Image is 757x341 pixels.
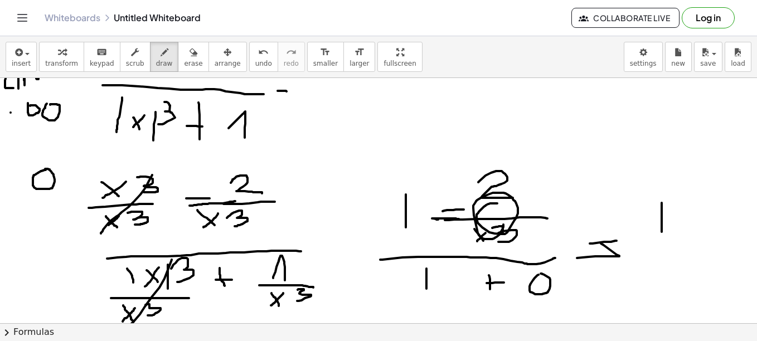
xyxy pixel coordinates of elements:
[571,8,680,28] button: Collaborate Live
[45,60,78,67] span: transform
[278,42,305,72] button: redoredo
[184,60,202,67] span: erase
[581,13,670,23] span: Collaborate Live
[150,42,179,72] button: draw
[284,60,299,67] span: redo
[671,60,685,67] span: new
[84,42,120,72] button: keyboardkeypad
[120,42,151,72] button: scrub
[624,42,663,72] button: settings
[630,60,657,67] span: settings
[350,60,369,67] span: larger
[384,60,416,67] span: fullscreen
[90,60,114,67] span: keypad
[6,42,37,72] button: insert
[682,7,735,28] button: Log in
[178,42,208,72] button: erase
[694,42,722,72] button: save
[249,42,278,72] button: undoundo
[343,42,375,72] button: format_sizelarger
[208,42,247,72] button: arrange
[700,60,716,67] span: save
[258,46,269,59] i: undo
[45,12,100,23] a: Whiteboards
[354,46,365,59] i: format_size
[725,42,751,72] button: load
[286,46,297,59] i: redo
[665,42,692,72] button: new
[126,60,144,67] span: scrub
[307,42,344,72] button: format_sizesmaller
[156,60,173,67] span: draw
[215,60,241,67] span: arrange
[12,60,31,67] span: insert
[731,60,745,67] span: load
[255,60,272,67] span: undo
[377,42,422,72] button: fullscreen
[96,46,107,59] i: keyboard
[13,9,31,27] button: Toggle navigation
[313,60,338,67] span: smaller
[320,46,331,59] i: format_size
[39,42,84,72] button: transform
